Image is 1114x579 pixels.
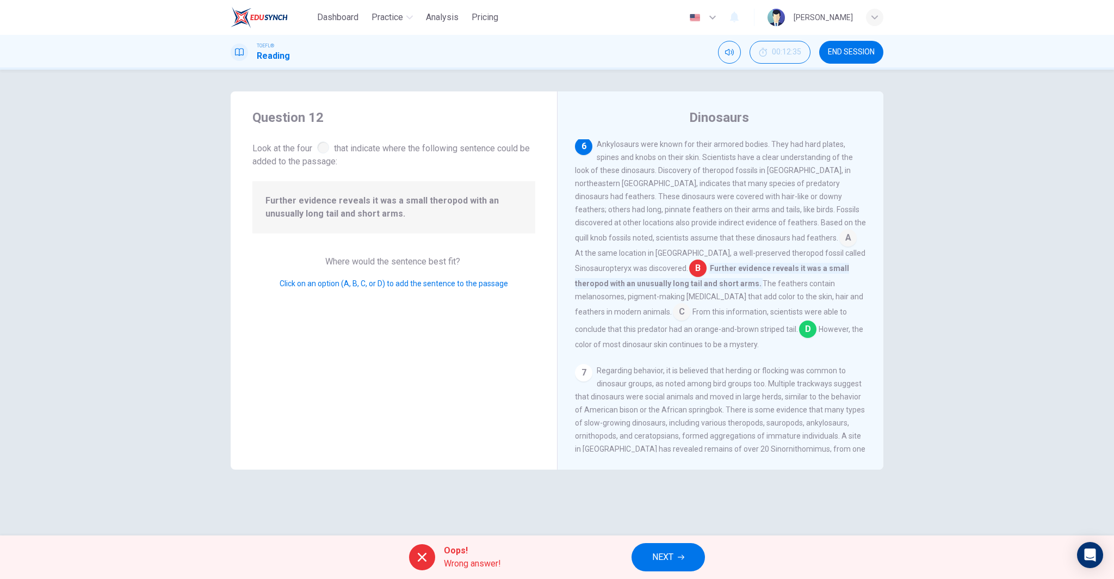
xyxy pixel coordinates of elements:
span: From this information, scientists were able to conclude that this predator had an orange-and-brow... [575,307,847,334]
button: Analysis [422,8,463,27]
span: Where would the sentence best fit? [325,256,462,267]
a: EduSynch logo [231,7,313,28]
span: Regarding behavior, it is believed that herding or flocking was common to dinosaur groups, as not... [575,366,866,519]
span: Oops! [444,544,501,557]
div: Hide [750,41,810,64]
span: Further evidence reveals it was a small theropod with an unusually long tail and short arms. [265,194,522,220]
span: END SESSION [828,48,875,57]
span: TOEFL® [257,42,274,50]
span: At the same location in [GEOGRAPHIC_DATA], a well-preserved theropod fossil called Sinosauroptery... [575,249,865,273]
button: Pricing [467,8,503,27]
span: Further evidence reveals it was a small theropod with an unusually long tail and short arms. [575,263,849,289]
span: 00:12:35 [772,48,801,57]
span: Analysis [426,11,459,24]
div: [PERSON_NAME] [794,11,853,24]
div: Open Intercom Messenger [1077,542,1103,568]
span: Practice [372,11,403,24]
span: Dashboard [317,11,358,24]
button: Dashboard [313,8,363,27]
button: Practice [367,8,417,27]
h1: Reading [257,50,290,63]
div: Mute [718,41,741,64]
img: EduSynch logo [231,7,288,28]
span: B [689,260,707,277]
span: A [839,229,857,247]
span: NEXT [652,550,673,565]
h4: Question 12 [252,109,535,126]
button: 00:12:35 [750,41,810,64]
span: Click on an option (A, B, C, or D) to add the sentence to the passage [280,279,508,288]
img: en [688,14,702,22]
h4: Dinosaurs [689,109,749,126]
span: D [799,321,816,338]
span: C [673,303,690,321]
span: Wrong answer! [444,557,501,570]
span: Look at the four that indicate where the following sentence could be added to the passage: [252,139,535,168]
div: 7 [575,364,592,381]
span: The feathers contain melanosomes, pigment-making [MEDICAL_DATA] that add color to the skin, hair ... [575,279,863,316]
div: 6 [575,138,592,155]
button: NEXT [632,543,705,571]
button: END SESSION [819,41,883,64]
span: Ankylosaurs were known for their armored bodies. They had hard plates, spines and knobs on their ... [575,140,866,242]
span: Pricing [472,11,498,24]
img: Profile picture [768,9,785,26]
